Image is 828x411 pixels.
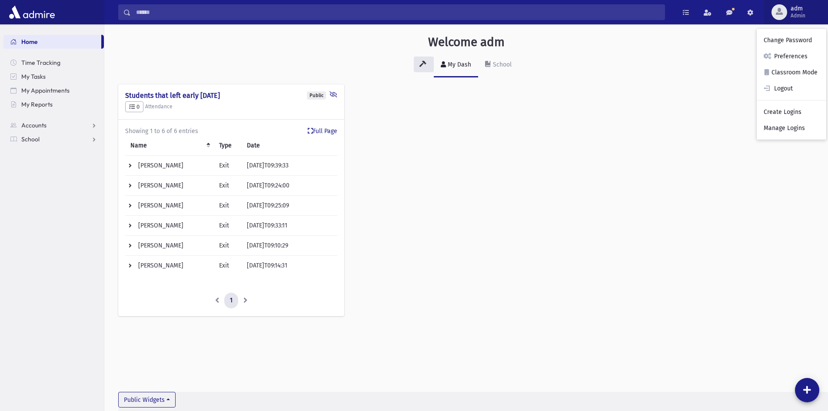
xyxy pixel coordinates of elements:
[446,61,471,68] div: My Dash
[214,196,242,216] td: Exit
[791,12,805,19] span: Admin
[214,156,242,176] td: Exit
[21,121,47,129] span: Accounts
[478,53,519,77] a: School
[757,80,826,97] a: Logout
[21,73,46,80] span: My Tasks
[125,101,337,113] h5: Attendance
[118,392,176,408] button: Public Widgets
[125,256,214,276] td: [PERSON_NAME]
[224,293,238,308] a: 1
[125,236,214,256] td: [PERSON_NAME]
[125,127,337,136] div: Showing 1 to 6 of 6 entries
[125,101,143,113] button: 0
[21,87,70,94] span: My Appointments
[3,70,104,84] a: My Tasks
[242,136,337,156] th: Date
[757,64,826,80] a: Classroom Mode
[125,156,214,176] td: [PERSON_NAME]
[214,216,242,236] td: Exit
[242,176,337,196] td: [DATE]T09:24:00
[242,216,337,236] td: [DATE]T09:33:11
[125,196,214,216] td: [PERSON_NAME]
[125,176,214,196] td: [PERSON_NAME]
[3,132,104,146] a: School
[21,38,38,46] span: Home
[757,48,826,64] a: Preferences
[214,236,242,256] td: Exit
[21,59,60,67] span: Time Tracking
[242,156,337,176] td: [DATE]T09:39:33
[308,127,337,136] a: Full Page
[791,5,805,12] span: adm
[307,91,326,100] div: Public
[125,216,214,236] td: [PERSON_NAME]
[129,104,140,110] span: 0
[3,84,104,97] a: My Appointments
[21,135,40,143] span: School
[7,3,57,21] img: AdmirePro
[3,118,104,132] a: Accounts
[242,236,337,256] td: [DATE]T09:10:29
[491,61,512,68] div: School
[757,104,826,120] a: Create Logins
[428,35,505,50] h3: Welcome adm
[757,120,826,136] a: Manage Logins
[434,53,478,77] a: My Dash
[125,136,214,156] th: Name
[3,56,104,70] a: Time Tracking
[214,256,242,276] td: Exit
[757,32,826,48] a: Change Password
[131,4,665,20] input: Search
[214,136,242,156] th: Type
[214,176,242,196] td: Exit
[125,91,337,100] h4: Students that left early [DATE]
[242,196,337,216] td: [DATE]T09:25:09
[242,256,337,276] td: [DATE]T09:14:31
[3,97,104,111] a: My Reports
[21,100,53,108] span: My Reports
[3,35,101,49] a: Home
